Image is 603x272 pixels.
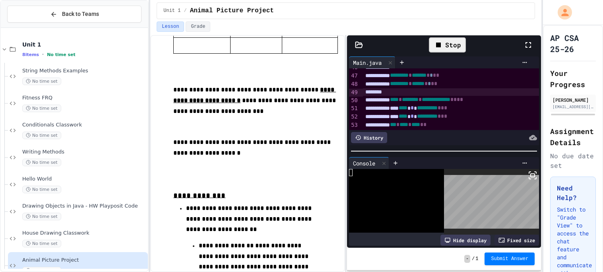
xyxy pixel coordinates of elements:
span: No time set [22,159,61,166]
span: Unit 1 [22,41,146,48]
h3: Need Help? [557,183,589,202]
div: Main.java [349,58,386,67]
h2: Your Progress [550,68,596,90]
span: Unit 1 [163,8,180,14]
span: Conditionals Classwork [22,122,146,128]
div: 54 [349,130,359,138]
div: 51 [349,105,359,113]
span: Drawing Objects in Java - HW Playposit Code [22,203,146,210]
span: / [184,8,186,14]
span: No time set [22,186,61,193]
span: No time set [22,105,61,112]
div: History [351,132,387,143]
div: 53 [349,121,359,130]
button: Submit Answer [485,253,535,265]
span: No time set [22,213,61,220]
span: House Drawing Classwork [22,230,146,237]
span: - [464,255,470,263]
span: Writing Methods [22,149,146,155]
span: No time set [22,240,61,247]
button: Grade [186,21,210,32]
button: Back to Teams [7,6,142,23]
div: Main.java [349,56,396,68]
div: Fixed size [494,235,539,246]
div: Console [349,159,379,167]
span: • [42,51,44,58]
span: Animal Picture Project [22,257,146,264]
div: 47 [349,72,359,80]
span: Fitness FRQ [22,95,146,101]
span: No time set [22,132,61,139]
span: No time set [47,52,76,57]
div: Console [349,157,389,169]
div: Hide display [440,235,491,246]
h2: Assignment Details [550,126,596,148]
div: 50 [349,97,359,105]
span: No time set [22,78,61,85]
button: Lesson [157,21,184,32]
div: 48 [349,80,359,89]
span: Submit Answer [491,256,528,262]
div: 49 [349,89,359,97]
span: / [472,256,475,262]
h1: AP CSA 25-26 [550,32,596,54]
div: My Account [549,3,574,21]
div: No due date set [550,151,596,170]
div: [PERSON_NAME] [553,96,593,103]
div: [EMAIL_ADDRESS][DOMAIN_NAME] [553,104,593,110]
span: 8 items [22,52,39,57]
span: Animal Picture Project [190,6,274,16]
span: String Methods Examples [22,68,146,74]
span: Hello World [22,176,146,183]
span: 1 [475,256,478,262]
div: Stop [429,37,466,52]
div: 52 [349,113,359,121]
span: Back to Teams [62,10,99,18]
